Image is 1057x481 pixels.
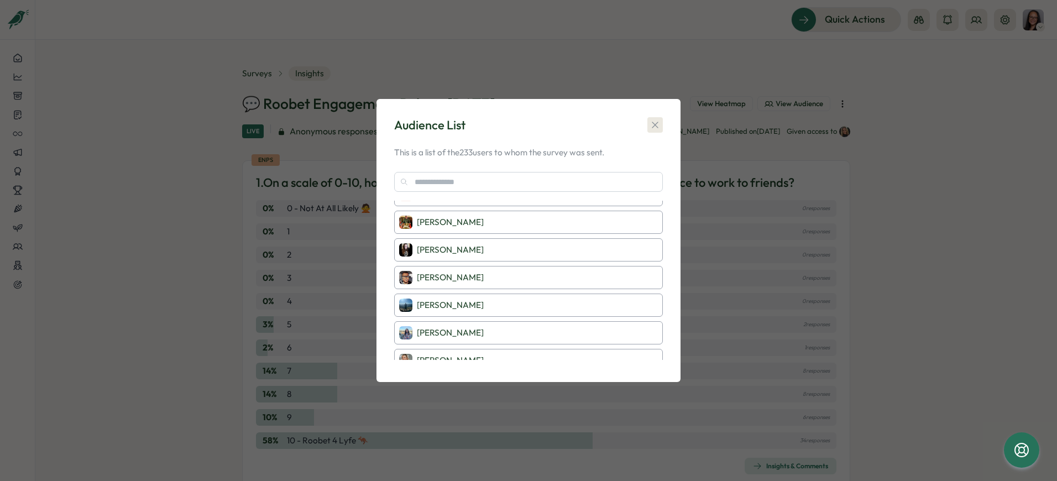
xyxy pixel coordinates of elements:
[399,243,412,257] img: Juliana Ojeda Nagy
[417,299,484,311] p: [PERSON_NAME]
[417,327,484,339] p: [PERSON_NAME]
[399,299,412,312] img: Christopher Whike
[417,216,484,228] p: [PERSON_NAME]
[394,147,663,159] p: This is a list of the 233 users to whom the survey was sent.
[417,244,484,256] p: [PERSON_NAME]
[394,117,465,134] div: Audience List
[399,271,412,284] img: Brandon Arruda-Aguiar
[399,216,412,229] img: Steve Carthy
[417,271,484,284] p: [PERSON_NAME]
[417,354,484,367] p: [PERSON_NAME]
[399,326,412,339] img: Reet Uppal
[399,354,412,367] img: Mantvyde Kudabaite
